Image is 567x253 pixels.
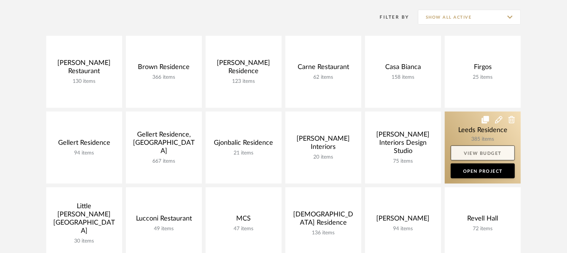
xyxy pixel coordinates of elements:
[52,78,116,85] div: 130 items
[132,63,196,74] div: Brown Residence
[291,154,355,160] div: 20 items
[52,238,116,244] div: 30 items
[451,163,515,178] a: Open Project
[371,215,435,226] div: [PERSON_NAME]
[212,150,276,156] div: 21 items
[212,215,276,226] div: MCS
[132,215,196,226] div: Lucconi Restaurant
[132,226,196,232] div: 49 items
[52,139,116,150] div: Gellert Residence
[291,63,355,74] div: Carne Restaurant
[132,131,196,158] div: Gellert Residence, [GEOGRAPHIC_DATA]
[371,158,435,165] div: 75 items
[212,226,276,232] div: 47 items
[212,78,276,85] div: 123 items
[370,13,409,21] div: Filter By
[212,139,276,150] div: Gjonbalic Residence
[52,202,116,238] div: Little [PERSON_NAME][GEOGRAPHIC_DATA]
[291,210,355,230] div: [DEMOGRAPHIC_DATA] Residence
[132,74,196,81] div: 366 items
[451,74,515,81] div: 25 items
[371,63,435,74] div: Casa Bianca
[132,158,196,165] div: 667 items
[371,74,435,81] div: 158 items
[451,215,515,226] div: Revell Hall
[371,226,435,232] div: 94 items
[212,59,276,78] div: [PERSON_NAME] Residence
[291,135,355,154] div: [PERSON_NAME] Interiors
[52,59,116,78] div: [PERSON_NAME] Restaurant
[52,150,116,156] div: 94 items
[291,74,355,81] div: 62 items
[451,226,515,232] div: 72 items
[451,63,515,74] div: Firgos
[451,146,515,160] a: View Budget
[371,131,435,158] div: [PERSON_NAME] Interiors Design Studio
[291,230,355,236] div: 136 items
